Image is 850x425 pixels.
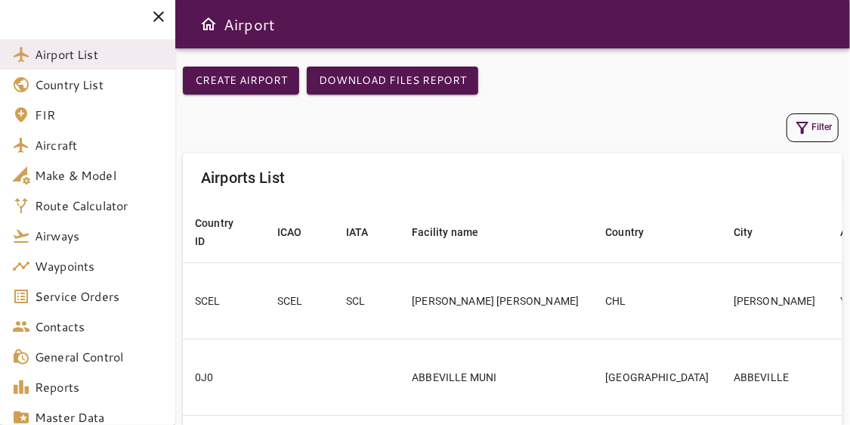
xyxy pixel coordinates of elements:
td: ABBEVILLE MUNI [400,339,593,415]
td: SCL [334,262,400,339]
div: IATA [346,223,369,241]
span: Reports [35,378,163,396]
span: Contacts [35,318,163,336]
span: Country ID [195,214,253,250]
span: Waypoints [35,257,163,275]
span: Service Orders [35,287,163,306]
td: ABBEVILLE [722,339,828,415]
span: General Control [35,348,163,366]
td: [PERSON_NAME] [PERSON_NAME] [400,262,593,339]
td: 0J0 [183,339,265,415]
span: Country List [35,76,163,94]
span: Airways [35,227,163,245]
span: City [734,223,773,241]
span: FIR [35,106,163,124]
h6: Airport [224,12,275,36]
div: ICAO [277,223,302,241]
td: [PERSON_NAME] [722,262,828,339]
span: ICAO [277,223,322,241]
button: Open drawer [193,9,224,39]
button: Filter [787,113,839,142]
span: Route Calculator [35,197,163,215]
div: City [734,223,753,241]
h6: Airports List [201,166,285,190]
span: Country [605,223,663,241]
button: Download Files Report [307,67,478,95]
div: Facility name [412,223,478,241]
div: Country [605,223,644,241]
td: [GEOGRAPHIC_DATA] [593,339,722,415]
td: SCEL [183,262,265,339]
span: Airport List [35,45,163,64]
span: Make & Model [35,166,163,185]
span: Facility name [412,223,498,241]
td: CHL [593,262,722,339]
span: IATA [346,223,388,241]
button: Create airport [183,67,299,95]
div: Country ID [195,214,233,250]
td: SCEL [265,262,334,339]
span: Aircraft [35,136,163,154]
